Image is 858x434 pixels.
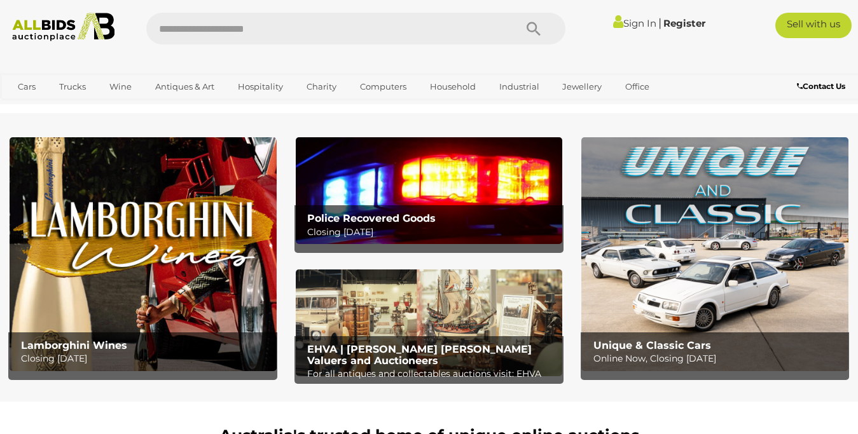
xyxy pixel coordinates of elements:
a: Antiques & Art [147,76,223,97]
a: Sports [10,97,52,118]
b: Lamborghini Wines [21,339,127,351]
a: Wine [101,76,140,97]
a: Trucks [51,76,94,97]
p: Online Now, Closing [DATE] [593,351,843,367]
p: Closing [DATE] [307,224,557,240]
a: Cars [10,76,44,97]
img: Lamborghini Wines [10,137,277,371]
a: Charity [298,76,345,97]
a: Contact Us [797,79,848,93]
a: [GEOGRAPHIC_DATA] [59,97,166,118]
a: Police Recovered Goods Police Recovered Goods Closing [DATE] [296,137,563,244]
button: Search [502,13,565,44]
img: Police Recovered Goods [296,137,563,244]
a: Industrial [491,76,548,97]
p: For all antiques and collectables auctions visit: EHVA [307,366,557,382]
a: Hospitality [230,76,291,97]
a: Sign In [613,17,656,29]
b: EHVA | [PERSON_NAME] [PERSON_NAME] Valuers and Auctioneers [307,343,532,367]
p: Closing [DATE] [21,351,271,367]
a: Household [422,76,484,97]
b: Police Recovered Goods [307,212,436,224]
img: EHVA | Evans Hastings Valuers and Auctioneers [296,269,563,376]
b: Unique & Classic Cars [593,339,711,351]
a: Unique & Classic Cars Unique & Classic Cars Online Now, Closing [DATE] [581,137,848,371]
span: | [658,16,661,30]
a: Lamborghini Wines Lamborghini Wines Closing [DATE] [10,137,277,371]
b: Contact Us [797,81,845,91]
a: Computers [352,76,415,97]
a: Register [663,17,705,29]
a: Sell with us [775,13,852,38]
a: Jewellery [554,76,610,97]
a: Office [617,76,658,97]
img: Unique & Classic Cars [581,137,848,371]
a: EHVA | Evans Hastings Valuers and Auctioneers EHVA | [PERSON_NAME] [PERSON_NAME] Valuers and Auct... [296,269,563,376]
img: Allbids.com.au [6,13,121,41]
